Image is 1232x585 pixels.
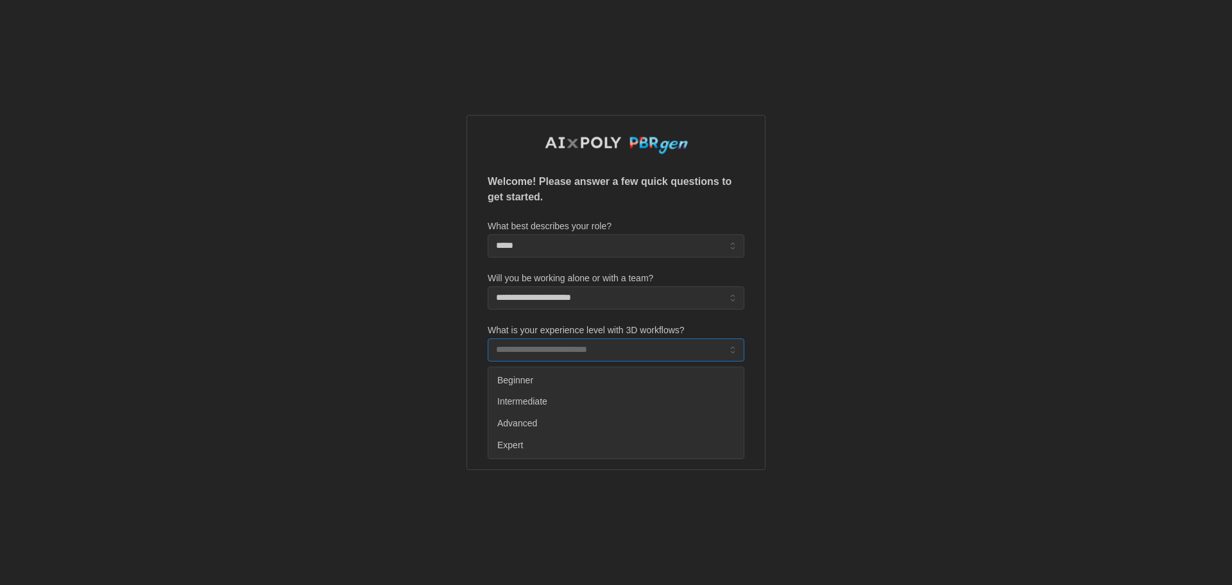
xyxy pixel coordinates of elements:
[488,174,744,206] p: Welcome! Please answer a few quick questions to get started.
[497,374,533,388] span: Beginner
[488,324,685,338] label: What is your experience level with 3D workflows?
[497,439,523,453] span: Expert
[497,395,547,409] span: Intermediate
[497,417,537,431] span: Advanced
[544,136,689,155] img: AIxPoly PBRgen
[488,272,653,286] label: Will you be working alone or with a team?
[488,220,612,234] label: What best describes your role?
